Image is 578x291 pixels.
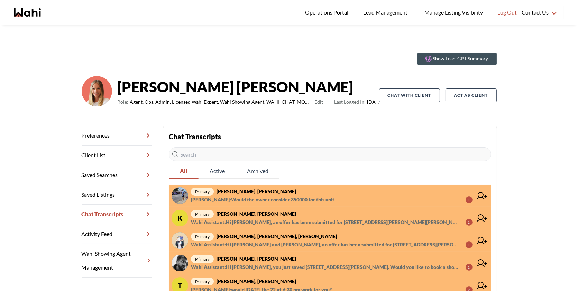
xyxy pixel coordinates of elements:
[466,264,473,271] div: 1
[199,164,236,179] button: Active
[446,88,497,102] button: Act as Client
[172,255,188,271] img: chat avatar
[236,164,279,179] button: Archived
[169,252,491,274] a: primary[PERSON_NAME], [PERSON_NAME]Wahi Assistant:Hi [PERSON_NAME], you just saved [STREET_ADDRES...
[82,244,152,278] a: Wahi Showing Agent Management
[191,210,214,218] span: primary
[169,229,491,252] a: primary[PERSON_NAME], [PERSON_NAME], [PERSON_NAME]Wahi Assistant:Hi [PERSON_NAME] and [PERSON_NAM...
[466,219,473,226] div: 1
[191,233,214,241] span: primary
[14,8,41,17] a: Wahi homepage
[314,98,323,106] button: Edit
[169,185,491,207] a: primary[PERSON_NAME], [PERSON_NAME][PERSON_NAME]:Would the owner consider 350000 for this unit1
[217,211,296,217] strong: [PERSON_NAME], [PERSON_NAME]
[497,8,517,17] span: Log Out
[191,278,214,285] span: primary
[169,132,221,141] strong: Chat Transcripts
[130,98,312,106] span: Agent, Ops, Admin, Licensed Wahi Expert, Wahi Showing Agent, WAHI_CHAT_MODERATOR
[422,8,485,17] span: Manage Listing Visibility
[466,241,473,248] div: 1
[191,263,460,271] span: Wahi Assistant : Hi [PERSON_NAME], you just saved [STREET_ADDRESS][PERSON_NAME]. Would you like t...
[363,8,410,17] span: Lead Management
[82,224,152,244] a: Activity Feed
[334,98,379,106] span: [DATE]
[82,185,152,205] a: Saved Listings
[217,233,337,239] strong: [PERSON_NAME], [PERSON_NAME], [PERSON_NAME]
[82,165,152,185] a: Saved Searches
[334,99,366,105] span: Last Logged In:
[118,98,129,106] span: Role:
[169,207,491,229] a: Kprimary[PERSON_NAME], [PERSON_NAME]Wahi Assistant:Hi [PERSON_NAME], an offer has been submitted ...
[417,53,497,65] button: Show Lead-GPT Summary
[217,256,296,262] strong: [PERSON_NAME], [PERSON_NAME]
[191,196,334,204] span: [PERSON_NAME] : Would the owner consider 350000 for this unit
[379,88,440,102] button: Chat with client
[169,147,491,161] input: Search
[118,76,379,97] strong: [PERSON_NAME] [PERSON_NAME]
[169,164,199,179] button: All
[191,241,460,249] span: Wahi Assistant : Hi [PERSON_NAME] and [PERSON_NAME], an offer has been submitted for [STREET_ADDR...
[82,126,152,145] a: Preferences
[82,205,152,224] a: Chat Transcripts
[172,210,188,226] div: K
[217,188,296,194] strong: [PERSON_NAME], [PERSON_NAME]
[217,278,296,284] strong: [PERSON_NAME], [PERSON_NAME]
[191,255,214,263] span: primary
[82,145,152,165] a: Client List
[172,187,188,204] img: chat avatar
[305,8,351,17] span: Operations Portal
[172,232,188,249] img: chat avatar
[466,196,473,203] div: 1
[82,76,112,106] img: 0f07b375cde2b3f9.png
[433,55,488,62] p: Show Lead-GPT Summary
[191,218,460,226] span: Wahi Assistant : Hi [PERSON_NAME], an offer has been submitted for [STREET_ADDRESS][PERSON_NAME][...
[191,188,214,196] span: primary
